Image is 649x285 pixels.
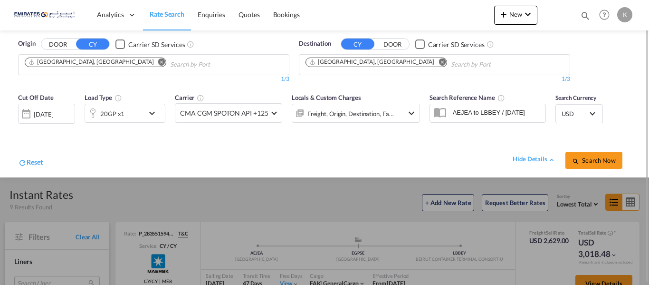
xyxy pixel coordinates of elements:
[18,158,27,167] md-icon: icon-refresh
[451,57,541,72] input: Chips input.
[292,104,420,123] div: Freight Origin Destination Factory Stuffingicon-chevron-down
[170,57,260,72] input: Search by Port
[497,94,505,102] md-icon: Your search will be saved by the below given name
[498,10,534,18] span: New
[14,4,78,26] img: c67187802a5a11ec94275b5db69a26e6.png
[428,40,485,49] div: Carrier SD Services
[18,157,43,169] div: icon-refreshReset
[617,7,632,22] div: K
[41,39,75,50] button: DOOR
[299,39,331,49] span: Destination
[180,108,268,118] span: CMA CGM SPOTON API +125
[307,107,394,120] div: Freight Origin Destination Factory Stuffing
[152,58,166,68] button: Remove
[85,104,165,123] div: 20GP x1icon-chevron-down
[429,94,505,101] span: Search Reference Name
[522,9,534,20] md-icon: icon-chevron-down
[150,10,184,18] span: Rate Search
[596,7,617,24] div: Help
[18,94,54,101] span: Cut Off Date
[85,94,122,101] span: Load Type
[100,107,124,120] div: 20GP x1
[146,108,162,119] md-icon: icon-chevron-down
[18,104,75,124] div: [DATE]
[175,94,204,101] span: Carrier
[115,94,122,102] md-icon: icon-information-outline
[18,75,289,83] div: 1/3
[448,105,545,119] input: Search Reference Name
[572,157,615,164] span: icon-magnifySearch Now
[198,10,225,19] span: Enquiries
[376,39,409,50] button: DOOR
[115,39,185,49] md-checkbox: Checkbox No Ink
[562,109,588,118] span: USD
[487,40,494,48] md-icon: Unchecked: Search for CY (Container Yard) services for all selected carriers.Checked : Search for...
[304,55,545,72] md-chips-wrap: Chips container. Use arrow keys to select chips.
[28,58,155,66] div: Press delete to remove this chip.
[580,10,591,25] div: icon-magnify
[513,155,556,164] div: hide detailsicon-chevron-up
[97,10,124,20] span: Analytics
[76,39,109,49] button: CY
[197,94,204,102] md-icon: The selected Trucker/Carrierwill be displayed in the rate results If the rates are from another f...
[18,39,35,49] span: Origin
[341,39,374,49] button: CY
[128,40,185,49] div: Carrier SD Services
[596,7,612,23] span: Help
[273,10,300,19] span: Bookings
[565,152,622,169] button: icon-magnifySearch Now
[309,58,436,66] div: Press delete to remove this chip.
[432,58,447,68] button: Remove
[34,110,53,118] div: [DATE]
[547,156,556,164] md-icon: icon-chevron-up
[309,58,434,66] div: Visakhapatnam, INVTZ
[494,6,537,25] button: icon-plus 400-fgNewicon-chevron-down
[28,58,153,66] div: Jebel Ali, AEJEA
[572,157,580,165] md-icon: icon-magnify
[292,94,361,101] span: Locals & Custom Charges
[18,123,25,136] md-datepicker: Select
[187,40,194,48] md-icon: Unchecked: Search for CY (Container Yard) services for all selected carriers.Checked : Search for...
[299,75,570,83] div: 1/3
[27,158,43,166] span: Reset
[239,10,259,19] span: Quotes
[561,107,598,120] md-select: Select Currency: $ USDUnited States Dollar
[580,10,591,21] md-icon: icon-magnify
[406,108,417,119] md-icon: icon-chevron-down
[498,9,509,20] md-icon: icon-plus 400-fg
[23,55,264,72] md-chips-wrap: Chips container. Use arrow keys to select chips.
[415,39,485,49] md-checkbox: Checkbox No Ink
[555,94,597,101] span: Search Currency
